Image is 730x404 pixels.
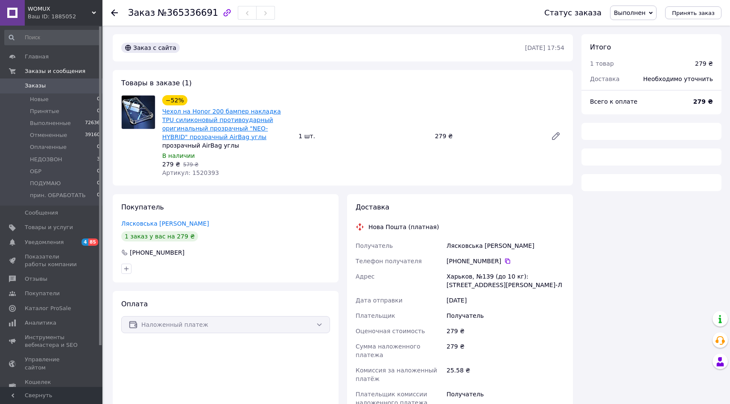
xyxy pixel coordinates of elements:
[25,238,64,246] span: Уведомления
[544,9,602,17] div: Статус заказа
[30,119,71,127] span: Выполненные
[162,95,187,105] div: −52%
[121,300,148,308] span: Оплата
[82,238,88,246] span: 4
[445,339,566,363] div: 279 ₴
[356,367,437,382] span: Комиссия за наложенный платёж
[295,130,431,142] div: 1 шт.
[25,356,79,371] span: Управление сайтом
[121,220,209,227] a: Лясковська [PERSON_NAME]
[25,334,79,349] span: Инструменты вебмастера и SEO
[356,242,393,249] span: Получатель
[183,162,199,168] span: 579 ₴
[30,156,62,163] span: НЕДОЗВОН
[97,143,100,151] span: 0
[162,161,180,168] span: 279 ₴
[97,108,100,115] span: 0
[28,13,102,20] div: Ваш ID: 1885052
[356,343,420,358] span: Сумма наложенного платежа
[356,297,403,304] span: Дата отправки
[25,209,58,217] span: Сообщения
[158,8,218,18] span: №365336691
[85,131,100,139] span: 39160
[162,169,219,176] span: Артикул: 1520393
[366,223,441,231] div: Нова Пошта (платная)
[97,192,100,199] span: 0
[88,238,98,246] span: 85
[614,9,645,16] span: Выполнен
[30,180,61,187] span: ПОДУМАЮ
[30,131,67,139] span: Отмененные
[590,60,614,67] span: 1 товар
[97,156,100,163] span: 3
[638,70,718,88] div: Необходимо уточнить
[356,203,389,211] span: Доставка
[122,96,155,129] img: Чехол на Honor 200 бампер накладка TPU силиконовый противоударный оригинальный прозрачный "NEO-HY...
[25,67,85,75] span: Заказы и сообщения
[25,290,60,297] span: Покупатели
[4,30,101,45] input: Поиск
[85,119,100,127] span: 72636
[356,328,425,334] span: Оценочная стоимость
[121,43,180,53] div: Заказ с сайта
[25,53,49,61] span: Главная
[128,8,155,18] span: Заказ
[356,258,422,264] span: Телефон получателя
[445,238,566,253] div: Лясковська [PERSON_NAME]
[590,43,611,51] span: Итого
[672,10,715,16] span: Принять заказ
[432,130,544,142] div: 279 ₴
[25,82,46,90] span: Заказы
[445,323,566,339] div: 279 ₴
[356,312,395,319] span: Плательщик
[162,141,292,150] div: прозрачный AirBag углы
[547,128,564,145] a: Редактировать
[25,253,79,268] span: Показатели работы компании
[695,59,713,68] div: 279 ₴
[445,363,566,387] div: 25.58 ₴
[445,308,566,323] div: Получатель
[25,224,73,231] span: Товары и услуги
[121,231,198,241] div: 1 заказ у вас на 279 ₴
[447,257,564,265] div: [PHONE_NUMBER]
[28,5,92,13] span: WOMUX
[25,305,71,312] span: Каталог ProSale
[356,273,374,280] span: Адрес
[30,168,41,175] span: ОБР
[111,9,118,17] div: Вернуться назад
[121,203,164,211] span: Покупатель
[693,98,713,105] b: 279 ₴
[25,378,79,394] span: Кошелек компании
[97,168,100,175] span: 0
[30,143,67,151] span: Оплаченные
[121,79,192,87] span: Товары в заказе (1)
[30,192,86,199] span: прин. ОБРАБОТАТЬ
[30,96,49,103] span: Новые
[445,293,566,308] div: [DATE]
[665,6,721,19] button: Принять заказ
[129,248,185,257] div: [PHONE_NUMBER]
[162,152,195,159] span: В наличии
[590,76,619,82] span: Доставка
[25,275,47,283] span: Отзывы
[590,98,637,105] span: Всего к оплате
[525,44,564,51] time: [DATE] 17:54
[97,96,100,103] span: 0
[445,269,566,293] div: Харьков, №139 (до 10 кг): [STREET_ADDRESS][PERSON_NAME]-Л
[97,180,100,187] span: 0
[162,108,281,140] a: Чехол на Honor 200 бампер накладка TPU силиконовый противоударный оригинальный прозрачный "NEO-HY...
[25,319,56,327] span: Аналитика
[30,108,59,115] span: Принятые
